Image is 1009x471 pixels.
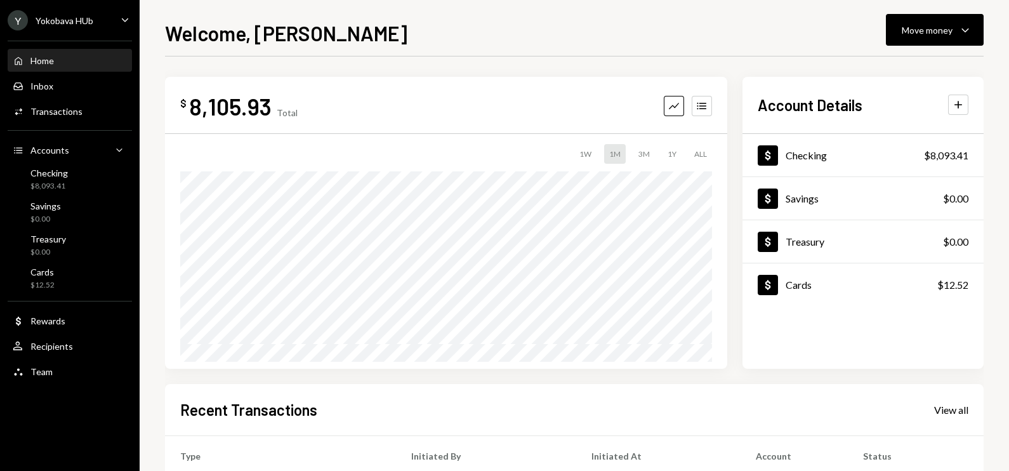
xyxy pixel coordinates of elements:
a: Inbox [8,74,132,97]
a: Checking$8,093.41 [742,134,984,176]
div: $ [180,97,187,110]
div: Inbox [30,81,53,91]
h1: Welcome, [PERSON_NAME] [165,20,407,46]
div: Yokobava HUb [36,15,93,26]
div: Checking [30,168,68,178]
div: Total [277,107,298,118]
div: Accounts [30,145,69,156]
a: Recipients [8,335,132,357]
a: Checking$8,093.41 [8,164,132,194]
a: Cards$12.52 [8,263,132,293]
div: 8,105.93 [189,92,272,121]
h2: Recent Transactions [180,399,317,420]
h2: Account Details [758,95,862,116]
div: $0.00 [30,247,66,258]
a: Team [8,360,132,383]
div: Rewards [30,315,65,326]
a: Treasury$0.00 [8,230,132,260]
div: 1Y [663,144,682,164]
div: 1M [604,144,626,164]
div: Move money [902,23,953,37]
div: $8,093.41 [924,148,968,163]
div: ALL [689,144,712,164]
a: Home [8,49,132,72]
a: Cards$12.52 [742,263,984,306]
a: Treasury$0.00 [742,220,984,263]
div: $0.00 [943,234,968,249]
div: $12.52 [30,280,55,291]
div: Savings [30,201,61,211]
div: Recipients [30,341,73,352]
div: View all [934,404,968,416]
div: $12.52 [937,277,968,293]
div: Savings [786,192,819,204]
div: 3M [633,144,655,164]
div: $0.00 [30,214,61,225]
a: Savings$0.00 [8,197,132,227]
div: 1W [574,144,597,164]
div: Checking [786,149,827,161]
div: Team [30,366,53,377]
div: Y [8,10,28,30]
a: Rewards [8,309,132,332]
div: Treasury [786,235,824,248]
button: Move money [886,14,984,46]
div: Treasury [30,234,66,244]
div: Home [30,55,54,66]
a: Transactions [8,100,132,123]
div: Cards [786,279,812,291]
div: $8,093.41 [30,181,68,192]
div: Transactions [30,106,82,117]
a: Savings$0.00 [742,177,984,220]
div: Cards [30,267,55,277]
a: View all [934,402,968,416]
div: $0.00 [943,191,968,206]
a: Accounts [8,138,132,161]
